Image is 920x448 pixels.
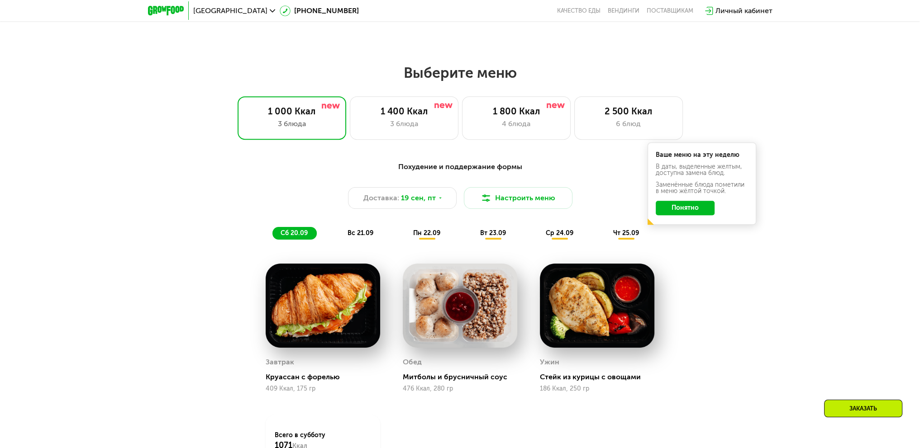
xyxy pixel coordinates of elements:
div: В даты, выделенные желтым, доступна замена блюд. [656,164,748,176]
span: чт 25.09 [613,229,639,237]
div: Митболы и брусничный соус [403,373,524,382]
a: [PHONE_NUMBER] [280,5,359,16]
a: Качество еды [557,7,601,14]
span: пн 22.09 [413,229,440,237]
span: сб 20.09 [281,229,308,237]
div: поставщикам [647,7,693,14]
div: 2 500 Ккал [584,106,673,117]
button: Понятно [656,201,715,215]
div: 1 800 Ккал [472,106,561,117]
div: Похудение и поддержание формы [192,161,728,173]
a: Вендинги [608,7,639,14]
div: Обед [403,355,422,369]
div: Заменённые блюда пометили в меню жёлтой точкой. [656,182,748,194]
div: Завтрак [266,355,294,369]
button: Настроить меню [464,187,572,209]
span: ср 24.09 [546,229,573,237]
div: 409 Ккал, 175 гр [266,385,380,392]
span: [GEOGRAPHIC_DATA] [193,7,267,14]
div: Стейк из курицы с овощами [540,373,662,382]
div: Ужин [540,355,559,369]
div: 6 блюд [584,118,673,129]
div: 3 блюда [359,118,449,129]
div: 3 блюда [247,118,337,129]
div: Ваше меню на эту неделю [656,152,748,158]
span: 19 сен, пт [401,193,436,203]
div: 1 000 Ккал [247,106,337,117]
span: Доставка: [363,193,399,203]
div: 186 Ккал, 250 гр [540,385,654,392]
div: 476 Ккал, 280 гр [403,385,517,392]
h2: Выберите меню [29,64,891,82]
div: 1 400 Ккал [359,106,449,117]
div: 4 блюда [472,118,561,129]
div: Круассан с форелью [266,373,387,382]
div: Личный кабинет [715,5,772,16]
div: Заказать [824,400,902,417]
span: вт 23.09 [480,229,506,237]
span: вс 21.09 [348,229,373,237]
